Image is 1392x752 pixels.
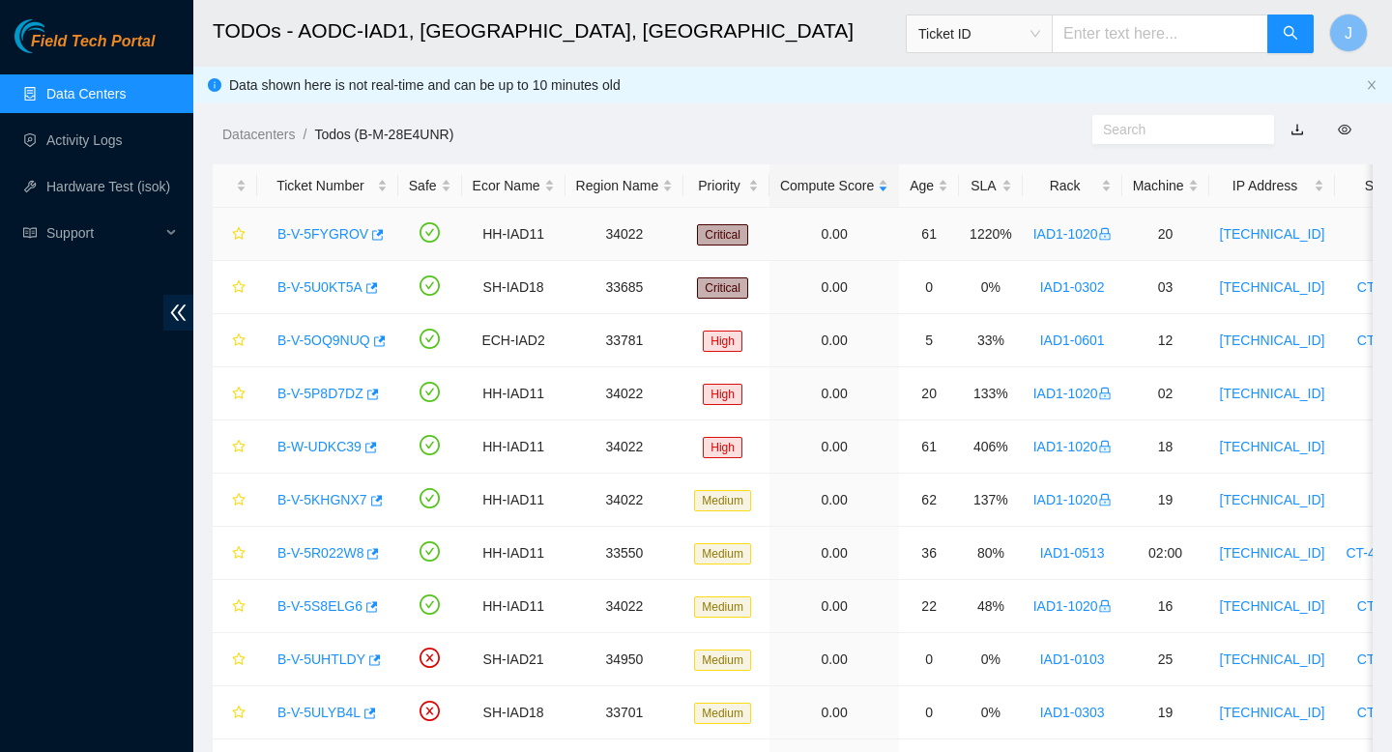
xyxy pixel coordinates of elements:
span: close-circle [420,701,440,721]
td: 34950 [565,633,684,686]
span: star [232,387,246,402]
td: 0 [899,686,959,739]
a: B-V-5ULYB4L [277,705,361,720]
span: Medium [694,543,751,564]
a: [TECHNICAL_ID] [1220,439,1325,454]
button: star [223,378,246,409]
span: check-circle [420,594,440,615]
a: IAD1-0303 [1040,705,1105,720]
a: IAD1-1020lock [1033,226,1112,242]
button: star [223,272,246,303]
span: Medium [694,490,751,511]
span: read [23,226,37,240]
td: 0.00 [769,474,899,527]
a: [TECHNICAL_ID] [1220,598,1325,614]
span: Support [46,214,160,252]
td: 0.00 [769,314,899,367]
td: 0% [959,261,1023,314]
button: J [1329,14,1368,52]
span: check-circle [420,275,440,296]
td: 137% [959,474,1023,527]
span: lock [1098,227,1112,241]
td: 02 [1122,367,1209,420]
td: 33781 [565,314,684,367]
td: 34022 [565,367,684,420]
td: 34022 [565,580,684,633]
td: 25 [1122,633,1209,686]
td: 03 [1122,261,1209,314]
button: star [223,591,246,622]
td: 19 [1122,686,1209,739]
span: star [232,440,246,455]
a: B-V-5FYGROV [277,226,368,242]
button: star [223,325,246,356]
img: Akamai Technologies [14,19,98,53]
span: High [703,384,742,405]
td: 406% [959,420,1023,474]
button: search [1267,14,1314,53]
td: 61 [899,420,959,474]
span: close [1366,79,1377,91]
td: SH-IAD21 [462,633,565,686]
span: Medium [694,703,751,724]
a: B-V-5R022W8 [277,545,363,561]
a: [TECHNICAL_ID] [1220,705,1325,720]
a: B-V-5P8D7DZ [277,386,363,401]
td: 0% [959,633,1023,686]
td: HH-IAD11 [462,580,565,633]
a: IAD1-1020lock [1033,386,1112,401]
span: star [232,652,246,668]
span: lock [1098,440,1112,453]
button: star [223,431,246,462]
a: B-V-5U0KT5A [277,279,362,295]
td: 18 [1122,420,1209,474]
span: star [232,280,246,296]
a: IAD1-0513 [1040,545,1105,561]
td: 34022 [565,208,684,261]
a: Hardware Test (isok) [46,179,170,194]
span: / [303,127,306,142]
td: 1220% [959,208,1023,261]
td: 16 [1122,580,1209,633]
span: lock [1098,599,1112,613]
input: Enter text here... [1052,14,1268,53]
td: 34022 [565,474,684,527]
td: 5 [899,314,959,367]
a: B-V-5UHTLDY [277,651,365,667]
button: close [1366,79,1377,92]
span: check-circle [420,329,440,349]
td: 61 [899,208,959,261]
td: 0.00 [769,420,899,474]
span: star [232,227,246,243]
td: HH-IAD11 [462,367,565,420]
span: Field Tech Portal [31,33,155,51]
td: 12 [1122,314,1209,367]
span: J [1345,21,1352,45]
td: 36 [899,527,959,580]
td: 48% [959,580,1023,633]
td: 133% [959,367,1023,420]
a: Data Centers [46,86,126,101]
a: B-W-UDKC39 [277,439,362,454]
td: 20 [1122,208,1209,261]
button: star [223,537,246,568]
td: 0.00 [769,580,899,633]
td: SH-IAD18 [462,261,565,314]
span: check-circle [420,222,440,243]
td: 0.00 [769,633,899,686]
a: [TECHNICAL_ID] [1220,333,1325,348]
span: check-circle [420,541,440,562]
td: 19 [1122,474,1209,527]
a: [TECHNICAL_ID] [1220,651,1325,667]
a: IAD1-0601 [1040,333,1105,348]
td: 80% [959,527,1023,580]
a: B-V-5KHGNX7 [277,492,367,507]
td: 20 [899,367,959,420]
td: 02:00 [1122,527,1209,580]
td: 0 [899,633,959,686]
span: Critical [697,277,748,299]
span: eye [1338,123,1351,136]
a: [TECHNICAL_ID] [1220,386,1325,401]
td: 0.00 [769,261,899,314]
span: star [232,706,246,721]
